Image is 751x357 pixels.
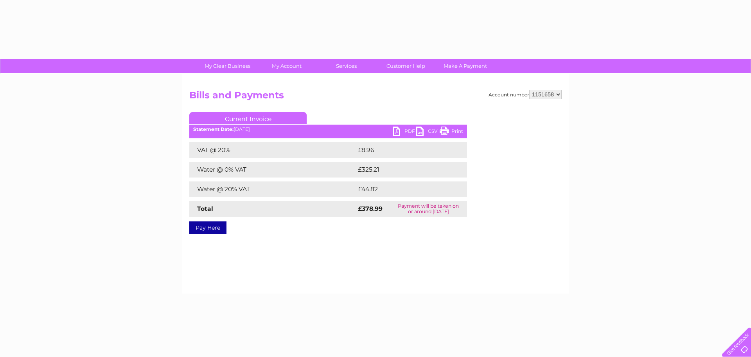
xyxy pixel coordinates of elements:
td: Payment will be taken on or around [DATE] [390,201,467,217]
div: [DATE] [189,127,467,132]
a: Services [314,59,379,73]
td: VAT @ 20% [189,142,356,158]
a: PDF [393,127,416,138]
td: Water @ 0% VAT [189,162,356,178]
strong: £378.99 [358,205,383,212]
a: CSV [416,127,440,138]
b: Statement Date: [193,126,234,132]
h2: Bills and Payments [189,90,562,105]
td: £8.96 [356,142,449,158]
a: Customer Help [374,59,438,73]
a: My Account [255,59,319,73]
a: Pay Here [189,221,226,234]
a: Current Invoice [189,112,307,124]
strong: Total [197,205,213,212]
td: £325.21 [356,162,452,178]
a: My Clear Business [195,59,260,73]
a: Print [440,127,463,138]
td: Water @ 20% VAT [189,181,356,197]
td: £44.82 [356,181,451,197]
div: Account number [489,90,562,99]
a: Make A Payment [433,59,498,73]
